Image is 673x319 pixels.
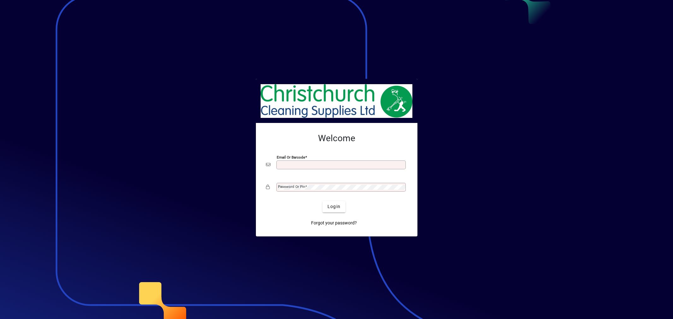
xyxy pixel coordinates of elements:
span: Login [328,203,340,210]
a: Forgot your password? [309,217,359,229]
h2: Welcome [266,133,407,144]
mat-label: Email or Barcode [277,155,305,159]
span: Forgot your password? [311,220,357,226]
mat-label: Password or Pin [278,184,305,189]
button: Login [322,201,345,212]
